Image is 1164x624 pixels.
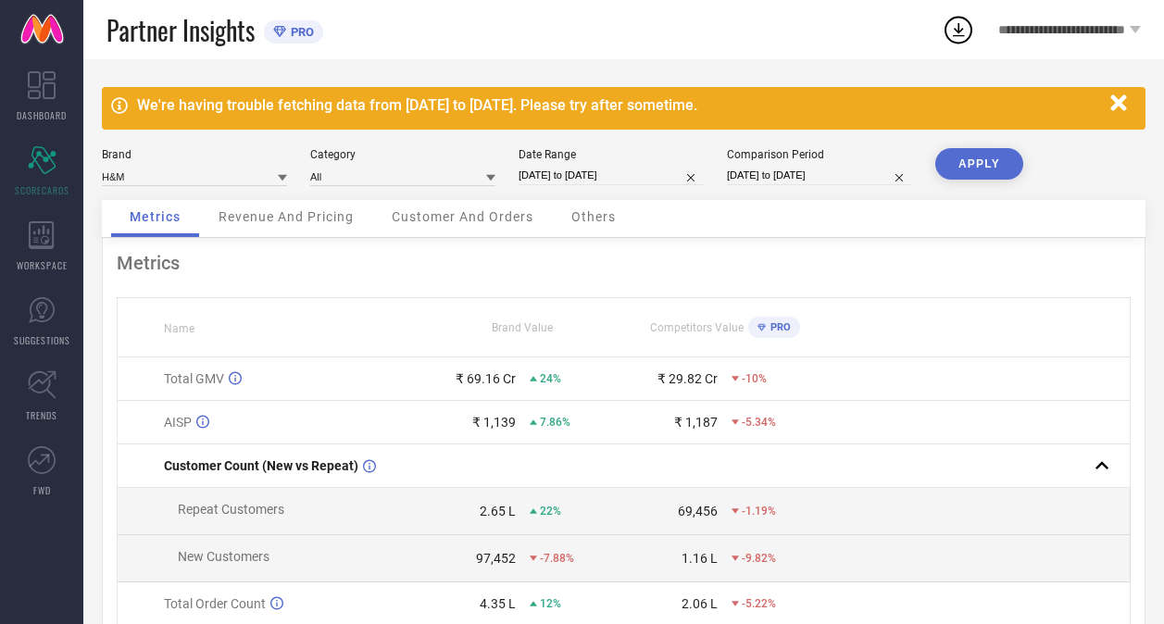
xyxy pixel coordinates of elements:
div: 2.06 L [682,596,718,611]
span: 7.86% [540,416,570,429]
span: New Customers [178,549,269,564]
span: Customer And Orders [392,209,533,224]
div: ₹ 1,139 [472,415,516,430]
span: Total Order Count [164,596,266,611]
div: Date Range [519,148,704,161]
span: -9.82% [742,552,776,565]
span: WORKSPACE [17,258,68,272]
span: Metrics [130,209,181,224]
span: -1.19% [742,505,776,518]
span: Partner Insights [106,11,255,49]
span: Customer Count (New vs Repeat) [164,458,358,473]
div: 97,452 [476,551,516,566]
button: APPLY [935,148,1023,180]
div: Brand [102,148,287,161]
div: 69,456 [678,504,718,518]
span: -10% [742,372,767,385]
div: ₹ 1,187 [674,415,718,430]
div: 4.35 L [480,596,516,611]
div: ₹ 29.82 Cr [657,371,718,386]
span: Brand Value [492,321,553,334]
span: Total GMV [164,371,224,386]
span: -5.34% [742,416,776,429]
div: Comparison Period [727,148,912,161]
span: TRENDS [26,408,57,422]
div: Category [310,148,495,161]
div: Metrics [117,252,1131,274]
span: SCORECARDS [15,183,69,197]
span: PRO [286,25,314,39]
div: 2.65 L [480,504,516,518]
div: 1.16 L [682,551,718,566]
span: Repeat Customers [178,502,284,517]
span: -7.88% [540,552,574,565]
span: Others [571,209,616,224]
span: Name [164,322,194,335]
div: ₹ 69.16 Cr [456,371,516,386]
span: SUGGESTIONS [14,333,70,347]
input: Select comparison period [727,166,912,185]
span: 22% [540,505,561,518]
span: 12% [540,597,561,610]
span: Competitors Value [650,321,744,334]
span: AISP [164,415,192,430]
span: -5.22% [742,597,776,610]
span: Revenue And Pricing [219,209,354,224]
span: FWD [33,483,51,497]
span: 24% [540,372,561,385]
div: Open download list [942,13,975,46]
span: DASHBOARD [17,108,67,122]
input: Select date range [519,166,704,185]
div: We're having trouble fetching data from [DATE] to [DATE]. Please try after sometime. [137,96,1101,114]
span: PRO [766,321,791,333]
